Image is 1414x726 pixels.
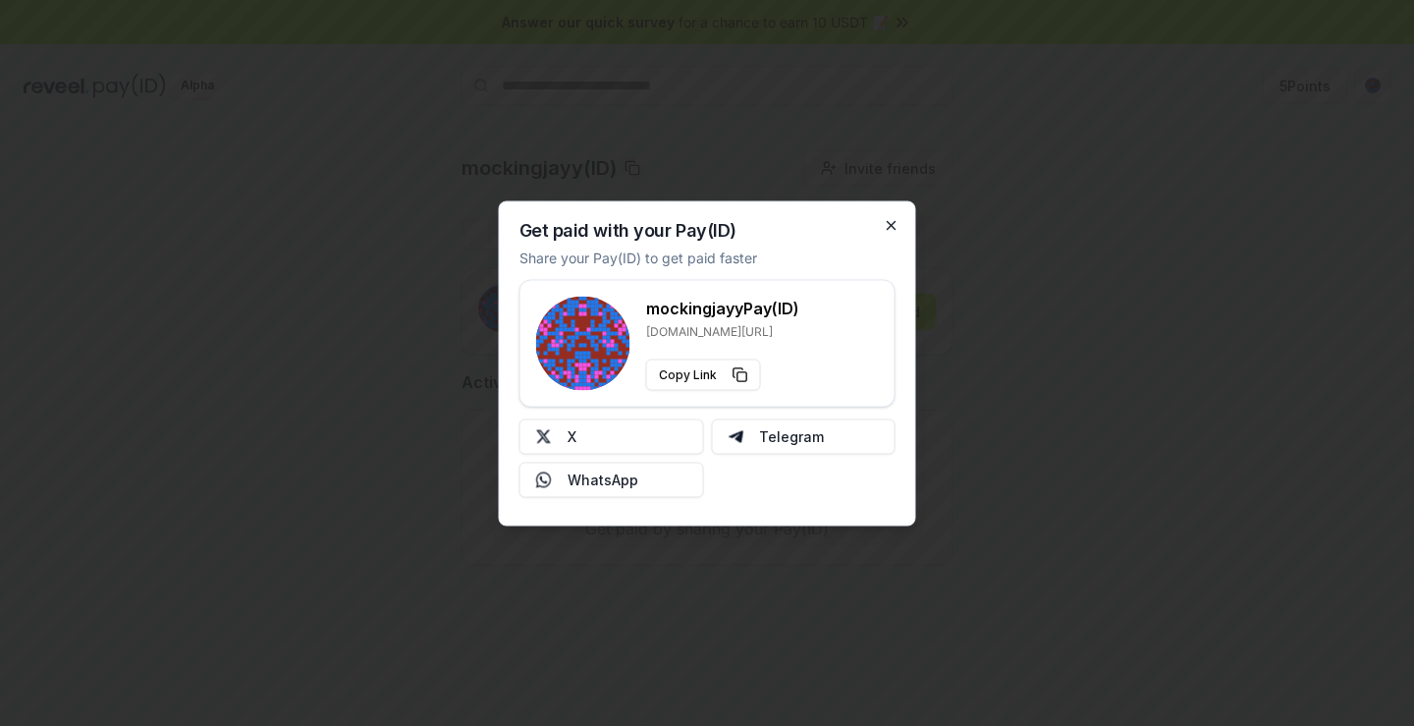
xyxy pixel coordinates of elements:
[728,428,743,444] img: Telegram
[519,247,757,267] p: Share your Pay(ID) to get paid faster
[646,359,761,390] button: Copy Link
[519,462,704,497] button: WhatsApp
[711,419,896,454] button: Telegram
[646,323,799,339] p: [DOMAIN_NAME][URL]
[536,428,552,444] img: X
[646,296,799,319] h3: mockingjayy Pay(ID)
[519,221,736,239] h2: Get paid with your Pay(ID)
[536,472,552,487] img: Whatsapp
[519,419,704,454] button: X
